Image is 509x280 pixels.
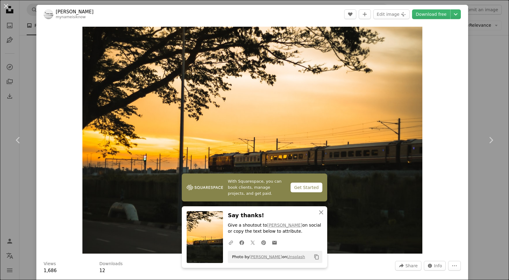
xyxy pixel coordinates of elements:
[451,9,461,19] button: Choose download size
[267,223,302,228] a: [PERSON_NAME]
[228,211,322,220] h3: Say thanks!
[473,111,509,169] a: Next
[99,261,123,267] h3: Downloads
[82,27,422,254] button: Zoom in on this image
[291,183,322,192] div: Get Started
[182,174,327,201] a: With Squarespace, you can book clients, manage projects, and get paid.Get Started
[236,236,247,248] a: Share on Facebook
[56,15,86,19] a: mynameisiknow
[249,255,282,259] a: [PERSON_NAME]
[44,261,56,267] h3: Views
[287,255,305,259] a: Unsplash
[44,9,53,19] img: Go to Ainur Iman's profile
[359,9,371,19] button: Add to Collection
[82,27,422,254] img: A train travels during sunset on the horizon.
[434,261,442,270] span: Info
[269,236,280,248] a: Share over email
[344,9,356,19] button: Like
[258,236,269,248] a: Share on Pinterest
[424,261,446,271] button: Stats about this image
[187,183,223,192] img: file-1747939142011-51e5cc87e3c9
[448,261,461,271] button: More Actions
[412,9,450,19] a: Download free
[56,9,94,15] a: [PERSON_NAME]
[373,9,410,19] button: Edit image
[228,178,286,197] span: With Squarespace, you can book clients, manage projects, and get paid.
[405,261,418,270] span: Share
[247,236,258,248] a: Share on Twitter
[311,252,322,262] button: Copy to clipboard
[229,252,305,262] span: Photo by on
[99,268,105,273] span: 12
[228,222,322,234] p: Give a shoutout to on social or copy the text below to attribute.
[395,261,421,271] button: Share this image
[44,268,57,273] span: 1,686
